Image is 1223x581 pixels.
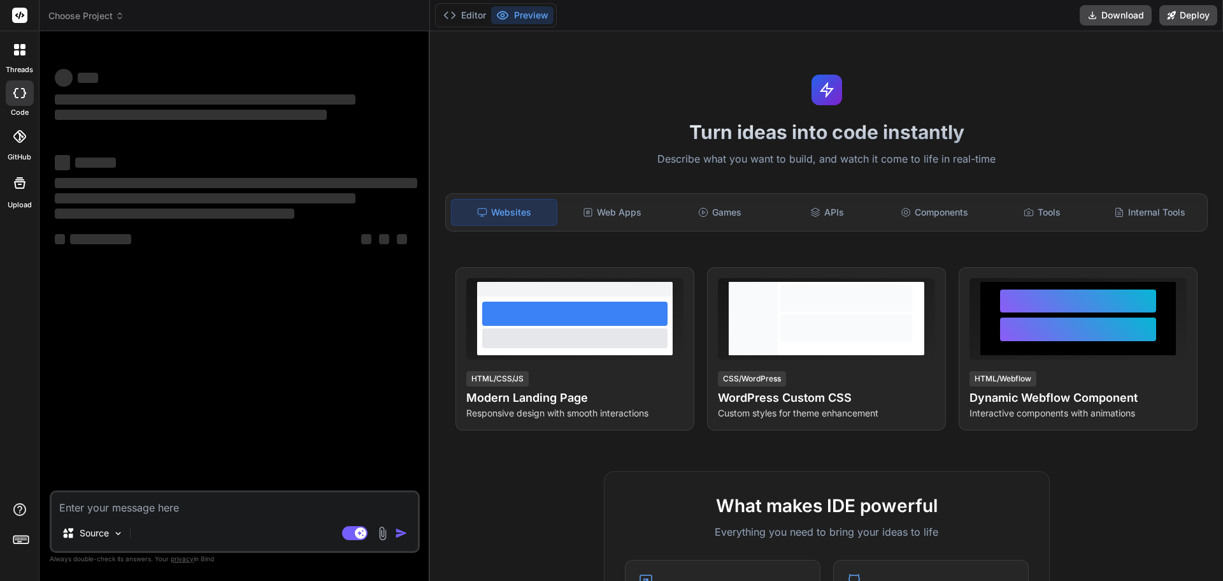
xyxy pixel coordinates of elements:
[55,178,417,188] span: ‌
[775,199,880,226] div: APIs
[882,199,987,226] div: Components
[668,199,773,226] div: Games
[55,94,355,105] span: ‌
[55,209,294,219] span: ‌
[48,10,124,22] span: Choose Project
[451,199,557,226] div: Websites
[8,152,31,163] label: GitHub
[466,371,529,386] div: HTML/CSS/JS
[969,389,1187,407] h4: Dynamic Webflow Component
[560,199,665,226] div: Web Apps
[969,407,1187,420] p: Interactive components with animations
[625,524,1029,540] p: Everything you need to bring your ideas to life
[491,6,554,24] button: Preview
[990,199,1095,226] div: Tools
[718,371,786,386] div: CSS/WordPress
[466,407,683,420] p: Responsive design with smooth interactions
[55,155,70,170] span: ‌
[6,64,33,75] label: threads
[113,528,124,539] img: Pick Models
[625,492,1029,519] h2: What makes IDE powerful
[55,69,73,87] span: ‌
[718,389,935,407] h4: WordPress Custom CSS
[75,158,116,168] span: ‌
[8,200,32,210] label: Upload
[466,389,683,407] h4: Modern Landing Page
[438,151,1215,168] p: Describe what you want to build, and watch it come to life in real-time
[397,234,407,244] span: ‌
[1159,5,1217,26] button: Deploy
[438,121,1215,143] h1: Turn ideas into code instantly
[78,73,98,83] span: ‌
[70,234,131,244] span: ‌
[55,193,355,203] span: ‌
[361,234,371,244] span: ‌
[718,407,935,420] p: Custom styles for theme enhancement
[969,371,1036,386] div: HTML/Webflow
[1080,5,1152,26] button: Download
[438,6,491,24] button: Editor
[50,553,420,565] p: Always double-check its answers. Your in Bind
[11,107,29,118] label: code
[55,110,327,120] span: ‌
[375,526,390,541] img: attachment
[1097,199,1202,226] div: Internal Tools
[55,234,65,244] span: ‌
[379,234,389,244] span: ‌
[395,527,408,540] img: icon
[80,527,109,540] p: Source
[171,555,194,563] span: privacy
